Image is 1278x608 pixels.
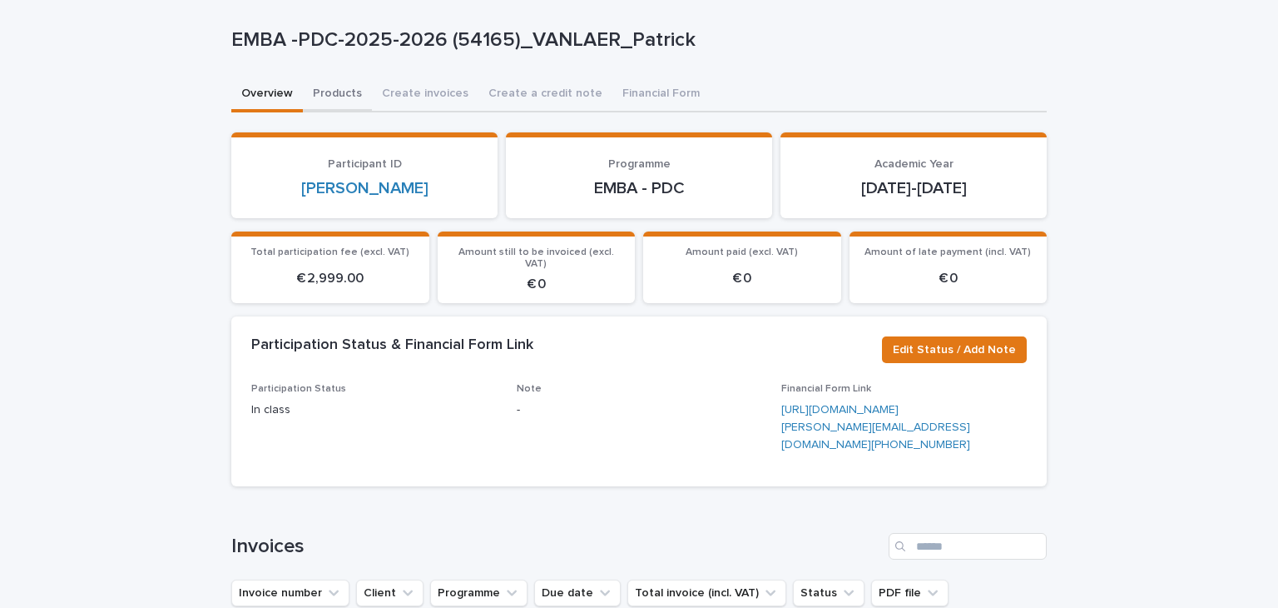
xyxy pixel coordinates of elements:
button: Programme [430,580,528,606]
button: Financial Form [612,77,710,112]
button: Total invoice (incl. VAT) [627,580,786,606]
span: Programme [608,158,671,170]
p: € 2,999.00 [241,271,419,287]
input: Search [889,533,1047,560]
p: [DATE]-[DATE] [800,178,1027,198]
span: Note [517,384,542,394]
p: € 0 [653,271,831,287]
button: Edit Status / Add Note [882,336,1027,363]
button: Status [793,580,864,606]
button: Due date [534,580,621,606]
a: [PERSON_NAME] [301,178,428,198]
p: € 0 [448,277,626,292]
button: PDF file [871,580,949,606]
button: Create invoices [372,77,478,112]
p: In class [251,401,497,419]
span: Financial Form Link [781,384,871,394]
a: [URL][DOMAIN_NAME][PERSON_NAME][EMAIL_ADDRESS][DOMAIN_NAME][PHONE_NUMBER] [781,404,970,451]
span: Amount still to be invoiced (excl. VAT) [458,247,614,269]
span: Amount paid (excl. VAT) [686,247,798,257]
button: Products [303,77,372,112]
span: Academic Year [874,158,954,170]
p: € 0 [859,271,1038,287]
button: Client [356,580,424,606]
button: Overview [231,77,303,112]
span: Participant ID [328,158,402,170]
p: - [517,401,762,419]
button: Invoice number [231,580,349,606]
span: Amount of late payment (incl. VAT) [864,247,1031,257]
p: EMBA -PDC-2025-2026 (54165)_VANLAER_Patrick [231,28,1040,52]
button: Create a credit note [478,77,612,112]
span: Total participation fee (excl. VAT) [250,247,409,257]
span: Edit Status / Add Note [893,341,1016,358]
h2: Participation Status & Financial Form Link [251,336,533,355]
p: EMBA - PDC [526,178,752,198]
h1: Invoices [231,535,882,559]
span: Participation Status [251,384,346,394]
